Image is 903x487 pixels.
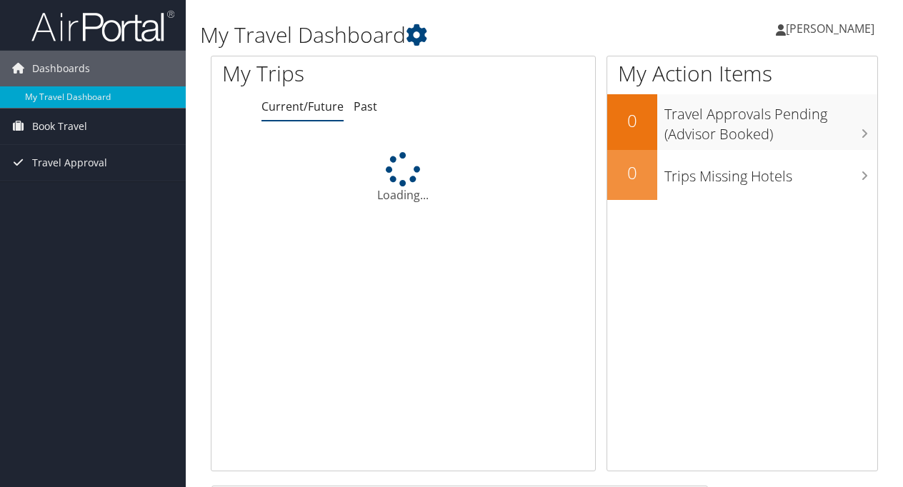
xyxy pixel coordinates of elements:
a: Current/Future [261,99,344,114]
h2: 0 [607,161,657,185]
h1: My Trips [222,59,424,89]
h3: Travel Approvals Pending (Advisor Booked) [664,97,877,144]
span: [PERSON_NAME] [786,21,874,36]
span: Book Travel [32,109,87,144]
span: Dashboards [32,51,90,86]
h3: Trips Missing Hotels [664,159,877,186]
a: 0Trips Missing Hotels [607,150,877,200]
span: Travel Approval [32,145,107,181]
div: Loading... [211,152,595,204]
h2: 0 [607,109,657,133]
a: [PERSON_NAME] [776,7,889,50]
a: 0Travel Approvals Pending (Advisor Booked) [607,94,877,149]
h1: My Action Items [607,59,877,89]
h1: My Travel Dashboard [200,20,659,50]
a: Past [354,99,377,114]
img: airportal-logo.png [31,9,174,43]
